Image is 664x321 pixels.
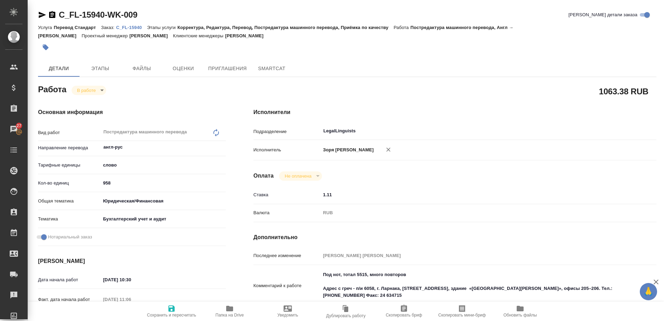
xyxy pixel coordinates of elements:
[82,33,129,38] p: Проектный менеджер
[2,121,26,138] a: 27
[38,25,54,30] p: Услуга
[225,33,269,38] p: [PERSON_NAME]
[640,283,657,300] button: 🙏
[38,257,226,265] h4: [PERSON_NAME]
[48,11,56,19] button: Скопировать ссылку
[38,198,101,205] p: Общая тематика
[101,275,161,285] input: ✎ Введи что-нибудь
[38,144,101,151] p: Направление перевода
[75,87,98,93] button: В работе
[253,209,321,216] p: Валюта
[321,190,623,200] input: ✎ Введи что-нибудь
[101,159,226,171] div: слово
[173,33,225,38] p: Клиентские менеджеры
[504,313,537,318] span: Обновить файлы
[255,64,288,73] span: SmartCat
[101,213,226,225] div: Бухгалтерский учет и аудит
[59,10,137,19] a: C_FL-15940-WK-009
[101,178,226,188] input: ✎ Введи что-нибудь
[38,40,53,55] button: Добавить тэг
[147,313,196,318] span: Сохранить и пересчитать
[38,162,101,169] p: Тарифные единицы
[253,191,321,198] p: Ставка
[433,302,491,321] button: Скопировать мини-бриф
[643,284,654,299] span: 🙏
[321,269,623,301] textarea: Под нот, тотал 5515, много повторов Адрес с греч - п/и 6058, г. Ларнака, [STREET_ADDRESS], здание...
[116,24,147,30] a: C_FL-15940
[72,86,106,95] div: В работе
[201,302,259,321] button: Папка на Drive
[101,25,116,30] p: Заказ:
[394,25,411,30] p: Работа
[375,302,433,321] button: Скопировать бриф
[386,313,422,318] span: Скопировать бриф
[259,302,317,321] button: Уведомить
[101,294,161,304] input: Пустое поле
[283,173,313,179] button: Не оплачена
[569,11,637,18] span: [PERSON_NAME] детали заказа
[253,172,274,180] h4: Оплата
[326,313,366,318] span: Дублировать работу
[321,251,623,261] input: Пустое поле
[438,313,486,318] span: Скопировать мини-бриф
[381,142,396,157] button: Удалить исполнителя
[491,302,549,321] button: Обновить файлы
[48,234,92,240] span: Нотариальный заказ
[279,171,322,181] div: В работе
[147,25,177,30] p: Этапы услуги
[38,180,101,187] p: Кол-во единиц
[42,64,75,73] span: Детали
[253,108,656,116] h4: Исполнители
[101,195,226,207] div: Юридическая/Финансовая
[38,216,101,223] p: Тематика
[38,108,226,116] h4: Основная информация
[54,25,101,30] p: Перевод Стандарт
[38,83,66,95] h2: Работа
[215,313,244,318] span: Папка на Drive
[321,207,623,219] div: RUB
[253,282,321,289] p: Комментарий к работе
[253,147,321,153] p: Исполнитель
[619,130,620,132] button: Open
[84,64,117,73] span: Этапы
[253,233,656,242] h4: Дополнительно
[167,64,200,73] span: Оценки
[129,33,173,38] p: [PERSON_NAME]
[222,147,223,148] button: Open
[142,302,201,321] button: Сохранить и пересчитать
[208,64,247,73] span: Приглашения
[38,11,46,19] button: Скопировать ссылку для ЯМессенджера
[321,147,374,153] p: Зоря [PERSON_NAME]
[12,122,26,129] span: 27
[253,128,321,135] p: Подразделение
[38,276,101,283] p: Дата начала работ
[125,64,158,73] span: Файлы
[599,85,648,97] h2: 1063.38 RUB
[116,25,147,30] p: C_FL-15940
[38,296,101,303] p: Факт. дата начала работ
[317,302,375,321] button: Дублировать работу
[38,129,101,136] p: Вид работ
[177,25,394,30] p: Корректура, Редактура, Перевод, Постредактура машинного перевода, Приёмка по качеству
[277,313,298,318] span: Уведомить
[253,252,321,259] p: Последнее изменение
